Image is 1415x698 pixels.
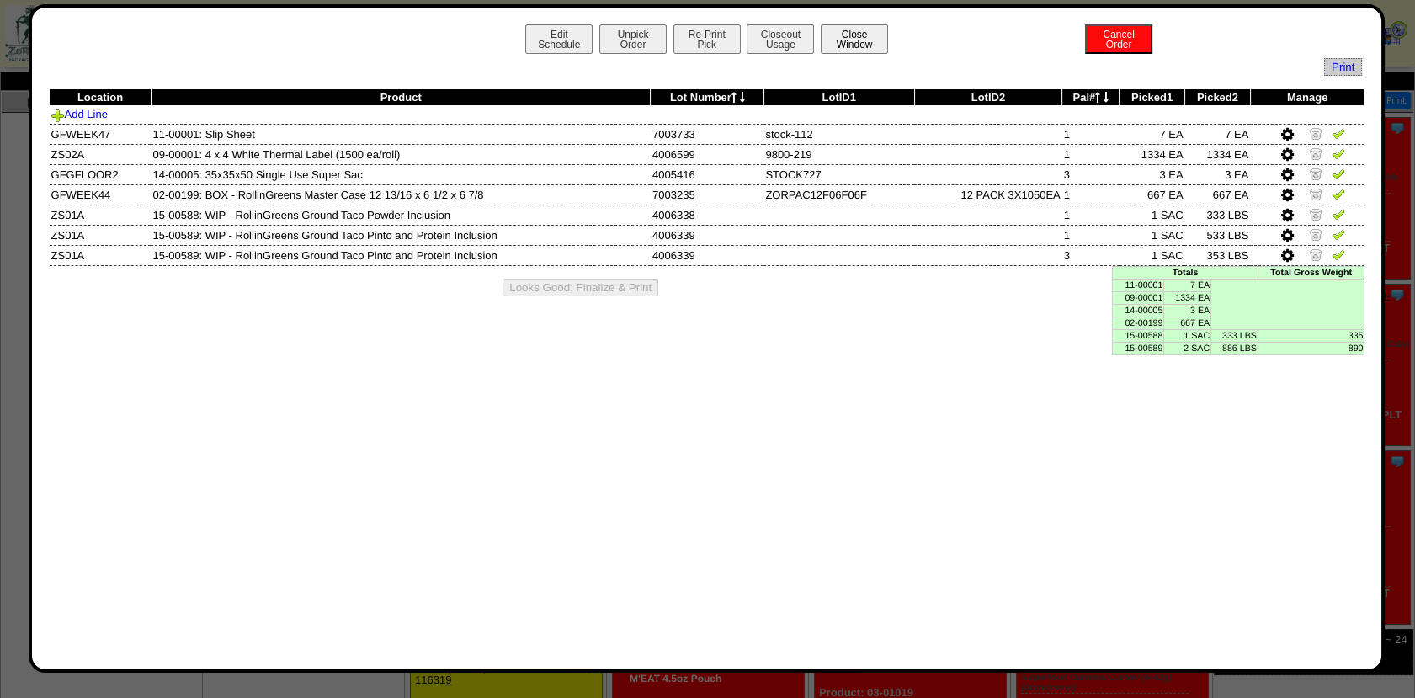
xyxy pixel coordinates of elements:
img: Add Item to Order [51,109,65,122]
button: CloseWindow [821,24,888,54]
td: 02-00199: BOX - RollinGreens Master Case 12 13/16 x 6 1/2 x 6 7/8 [151,184,651,205]
td: ZS01A [50,245,152,265]
td: 4006599 [651,144,763,164]
img: Zero Item and Verify [1309,227,1322,241]
td: 3 [1062,164,1120,184]
button: Looks Good: Finalize & Print [503,279,658,296]
button: Re-PrintPick [673,24,741,54]
td: 333 LBS [1211,329,1258,342]
td: 3 EA [1120,164,1185,184]
td: 7 EA [1184,124,1250,144]
td: 4006339 [651,245,763,265]
th: Location [50,89,152,106]
td: 1 [1062,144,1120,164]
td: 1 [1062,124,1120,144]
th: Lot Number [651,89,763,106]
td: 1 [1062,205,1120,225]
img: Zero Item and Verify [1309,147,1322,160]
th: Manage [1250,89,1364,106]
td: 15-00589: WIP - RollinGreens Ground Taco Pinto and Protein Inclusion [151,225,651,245]
td: ZS01A [50,205,152,225]
td: 15-00589: WIP - RollinGreens Ground Taco Pinto and Protein Inclusion [151,245,651,265]
td: 11-00001 [1113,279,1164,291]
td: 1334 EA [1184,144,1250,164]
td: GFWEEK44 [50,184,152,205]
td: 3 EA [1164,304,1211,317]
td: 667 EA [1164,317,1211,329]
td: 353 LBS [1184,245,1250,265]
td: 09-00001: 4 x 4 White Thermal Label (1500 ea/roll) [151,144,651,164]
td: 886 LBS [1211,342,1258,354]
td: 14-00005 [1113,304,1164,317]
td: Total Gross Weight [1258,266,1364,279]
img: Zero Item and Verify [1309,187,1322,200]
td: 02-00199 [1113,317,1164,329]
td: 15-00589 [1113,342,1164,354]
img: Zero Item and Verify [1309,207,1322,221]
img: Verify Pick [1332,227,1345,241]
td: STOCK727 [763,164,914,184]
a: CloseWindow [819,38,890,51]
td: 667 EA [1120,184,1185,205]
a: Add Line [51,108,108,120]
td: 7 EA [1164,279,1211,291]
td: 4005416 [651,164,763,184]
a: Print [1324,58,1362,76]
th: LotID2 [914,89,1062,106]
td: 7003235 [651,184,763,205]
td: 1 SAC [1164,329,1211,342]
td: 15-00588: WIP - RollinGreens Ground Taco Powder Inclusion [151,205,651,225]
button: UnpickOrder [599,24,667,54]
td: 4006338 [651,205,763,225]
img: Verify Pick [1332,167,1345,180]
img: Verify Pick [1332,187,1345,200]
img: Verify Pick [1332,147,1345,160]
td: 4006339 [651,225,763,245]
img: Zero Item and Verify [1309,248,1322,261]
button: CancelOrder [1085,24,1152,54]
img: Zero Item and Verify [1309,167,1322,180]
td: 15-00588 [1113,329,1164,342]
td: 9800-219 [763,144,914,164]
td: 2 SAC [1164,342,1211,354]
td: 7 EA [1120,124,1185,144]
td: 1 SAC [1120,225,1185,245]
td: 12 PACK 3X1050EA [914,184,1062,205]
button: EditSchedule [525,24,593,54]
button: CloseoutUsage [747,24,814,54]
th: Picked1 [1120,89,1185,106]
img: Zero Item and Verify [1309,126,1322,140]
td: 533 LBS [1184,225,1250,245]
td: 667 EA [1184,184,1250,205]
td: 1 SAC [1120,205,1185,225]
td: 333 LBS [1184,205,1250,225]
td: Totals [1113,266,1258,279]
td: ZS02A [50,144,152,164]
img: Verify Pick [1332,248,1345,261]
td: ZS01A [50,225,152,245]
td: 3 EA [1184,164,1250,184]
td: 11-00001: Slip Sheet [151,124,651,144]
td: 1 [1062,225,1120,245]
td: 335 [1258,329,1364,342]
img: Verify Pick [1332,207,1345,221]
th: LotID1 [763,89,914,106]
th: Picked2 [1184,89,1250,106]
td: 14-00005: 35x35x50 Single Use Super Sac [151,164,651,184]
td: GFWEEK47 [50,124,152,144]
td: 1 [1062,184,1120,205]
td: 1334 EA [1164,291,1211,304]
td: 3 [1062,245,1120,265]
td: ZORPAC12F06F06F [763,184,914,205]
td: GFGFLOOR2 [50,164,152,184]
th: Product [151,89,651,106]
td: 1334 EA [1120,144,1185,164]
td: 890 [1258,342,1364,354]
th: Pal# [1062,89,1120,106]
td: 1 SAC [1120,245,1185,265]
td: 7003733 [651,124,763,144]
td: stock-112 [763,124,914,144]
td: 09-00001 [1113,291,1164,304]
img: Verify Pick [1332,126,1345,140]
